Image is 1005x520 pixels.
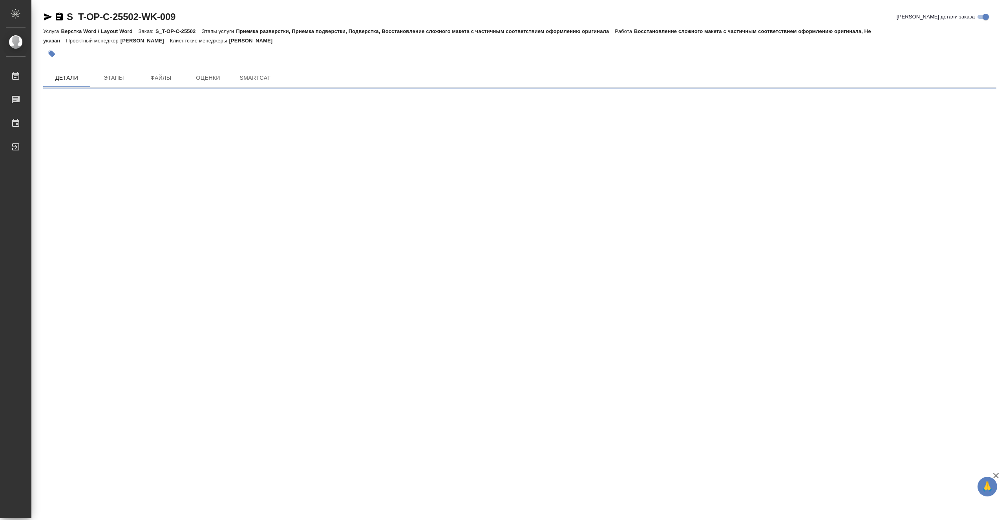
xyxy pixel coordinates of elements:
[43,12,53,22] button: Скопировать ссылку для ЯМессенджера
[236,28,615,34] p: Приемка разверстки, Приемка подверстки, Подверстка, Восстановление сложного макета с частичным со...
[61,28,138,34] p: Верстка Word / Layout Word
[615,28,634,34] p: Работа
[43,28,61,34] p: Услуга
[170,38,229,44] p: Клиентские менеджеры
[66,38,120,44] p: Проектный менеджер
[201,28,236,34] p: Этапы услуги
[978,477,997,496] button: 🙏
[67,11,175,22] a: S_T-OP-C-25502-WK-009
[55,12,64,22] button: Скопировать ссылку
[236,73,274,83] span: SmartCat
[95,73,133,83] span: Этапы
[48,73,86,83] span: Детали
[229,38,278,44] p: [PERSON_NAME]
[139,28,155,34] p: Заказ:
[981,478,994,495] span: 🙏
[43,45,60,62] button: Добавить тэг
[121,38,170,44] p: [PERSON_NAME]
[189,73,227,83] span: Оценки
[142,73,180,83] span: Файлы
[155,28,201,34] p: S_T-OP-C-25502
[897,13,975,21] span: [PERSON_NAME] детали заказа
